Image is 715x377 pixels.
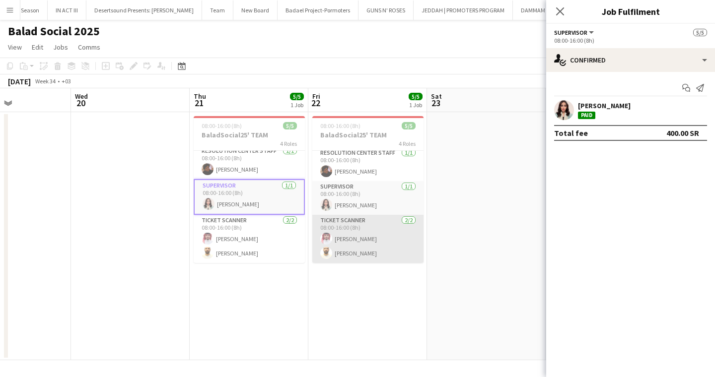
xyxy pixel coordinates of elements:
[202,0,233,20] button: Team
[429,97,442,109] span: 23
[53,43,68,52] span: Jobs
[312,147,424,181] app-card-role: Resolution Center Staff1/108:00-16:00 (8h)[PERSON_NAME]
[48,0,86,20] button: IN ACT III
[280,140,297,147] span: 4 Roles
[312,215,424,263] app-card-role: Ticket Scanner2/208:00-16:00 (8h)[PERSON_NAME][PERSON_NAME]
[8,76,31,86] div: [DATE]
[312,181,424,215] app-card-role: Supervisor1/108:00-16:00 (8h)[PERSON_NAME]
[554,37,707,44] div: 08:00-16:00 (8h)
[311,97,320,109] span: 22
[278,0,358,20] button: Badael Project-Pormoters
[86,0,202,20] button: Desertsound Presents: [PERSON_NAME]
[8,43,22,52] span: View
[194,116,305,263] app-job-card: 08:00-16:00 (8h)5/5BaladSocial25' TEAM4 RolesHOST1/108:00-16:00 (8h)[PERSON_NAME]Resolution Cente...
[513,0,615,20] button: DAMMAM | PROMOTERS PROGRAM
[194,215,305,263] app-card-role: Ticket Scanner2/208:00-16:00 (8h)[PERSON_NAME][PERSON_NAME]
[8,24,100,39] h1: Balad Social 2025
[431,92,442,101] span: Sat
[409,101,422,109] div: 1 Job
[402,122,416,129] span: 5/5
[194,130,305,139] h3: BaladSocial25' TEAM
[32,43,43,52] span: Edit
[28,41,47,54] a: Edit
[202,122,242,129] span: 08:00-16:00 (8h)
[75,92,88,101] span: Wed
[546,48,715,72] div: Confirmed
[320,122,360,129] span: 08:00-16:00 (8h)
[399,140,416,147] span: 4 Roles
[666,128,699,138] div: 400.00 SR
[312,92,320,101] span: Fri
[33,77,58,85] span: Week 34
[546,5,715,18] h3: Job Fulfilment
[74,41,104,54] a: Comms
[192,97,206,109] span: 21
[283,122,297,129] span: 5/5
[578,112,595,119] div: Paid
[194,179,305,215] app-card-role: Supervisor1/108:00-16:00 (8h)[PERSON_NAME]
[78,43,100,52] span: Comms
[693,29,707,36] span: 5/5
[312,130,424,139] h3: BaladSocial25' TEAM
[290,93,304,100] span: 5/5
[49,41,72,54] a: Jobs
[312,116,424,263] app-job-card: 08:00-16:00 (8h)5/5BaladSocial25' TEAM4 RolesHOST1/108:00-16:00 (8h)[PERSON_NAME]Resolution Cente...
[578,101,631,110] div: [PERSON_NAME]
[194,92,206,101] span: Thu
[414,0,513,20] button: JEDDAH | PROMOTERS PROGRAM
[73,97,88,109] span: 20
[554,29,595,36] button: Supervisor
[554,29,587,36] span: Supervisor
[290,101,303,109] div: 1 Job
[554,128,588,138] div: Total fee
[358,0,414,20] button: GUNS N' ROSES
[62,77,71,85] div: +03
[4,41,26,54] a: View
[233,0,278,20] button: New Board
[194,145,305,179] app-card-role: Resolution Center Staff1/108:00-16:00 (8h)[PERSON_NAME]
[409,93,423,100] span: 5/5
